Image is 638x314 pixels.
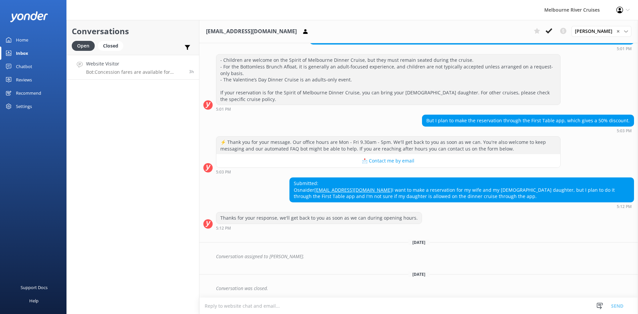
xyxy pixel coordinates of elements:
div: - Children are welcome on the Spirit of Melbourne Dinner Cruise, but they must remain seated duri... [216,54,560,105]
a: Closed [98,42,127,49]
div: Recommend [16,86,41,100]
a: [EMAIL_ADDRESS][DOMAIN_NAME] [314,187,392,193]
div: 2025-10-07T02:11:29.106 [203,283,634,294]
div: Thanks for your response, we'll get back to you as soon as we can during opening hours. [216,212,422,224]
div: Settings [16,100,32,113]
div: Oct 02 2025 05:03pm (UTC +11:00) Australia/Sydney [216,169,561,174]
div: Help [29,294,39,307]
img: yonder-white-logo.png [10,11,48,22]
h3: [EMAIL_ADDRESS][DOMAIN_NAME] [206,27,297,36]
strong: 5:01 PM [216,107,231,111]
a: Website VisitorBot:Concession fares are available for sightseeing cruises to holders of an [DEMOG... [67,55,199,80]
div: Submitted: Osnaider I want to make a reservation for my wife and my [DEMOGRAPHIC_DATA] daughter, ... [290,178,634,202]
div: Oct 02 2025 05:01pm (UTC +11:00) Australia/Sydney [216,107,561,111]
div: But I plan to make the reservation through the First Table app, which gives a 50% discount. [422,115,634,126]
span: ✕ [616,28,620,35]
div: Oct 02 2025 05:12pm (UTC +11:00) Australia/Sydney [216,226,422,230]
span: [DATE] [408,271,429,277]
div: Oct 02 2025 05:03pm (UTC +11:00) Australia/Sydney [422,128,634,133]
p: Bot: Concession fares are available for sightseeing cruises to holders of an [DEMOGRAPHIC_DATA] s... [86,69,184,75]
button: 📩 Contact me by email [216,154,560,167]
div: Conversation assigned to [PERSON_NAME]. [216,251,634,262]
div: 2025-10-05T22:11:49.157 [203,251,634,262]
div: Chatbot [16,60,32,73]
span: [PERSON_NAME] [575,28,616,35]
div: Oct 02 2025 05:12pm (UTC +11:00) Australia/Sydney [289,204,634,209]
strong: 5:12 PM [216,226,231,230]
strong: 5:03 PM [216,170,231,174]
div: Oct 02 2025 05:01pm (UTC +11:00) Australia/Sydney [310,46,634,51]
strong: 5:01 PM [617,47,632,51]
div: Support Docs [21,281,48,294]
div: Inbox [16,47,28,60]
div: Open [72,41,95,51]
a: Open [72,42,98,49]
h2: Conversations [72,25,194,38]
div: Home [16,33,28,47]
h4: Website Visitor [86,60,184,67]
div: Conversation was closed. [216,283,634,294]
div: Assign User [572,26,631,37]
strong: 5:12 PM [617,205,632,209]
div: Reviews [16,73,32,86]
div: ⚡ Thank you for your message. Our office hours are Mon - Fri 9.30am - 5pm. We'll get back to you ... [216,137,560,154]
span: Oct 07 2025 10:31am (UTC +11:00) Australia/Sydney [189,69,194,74]
span: [DATE] [408,240,429,245]
strong: 5:03 PM [617,129,632,133]
div: Closed [98,41,123,51]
